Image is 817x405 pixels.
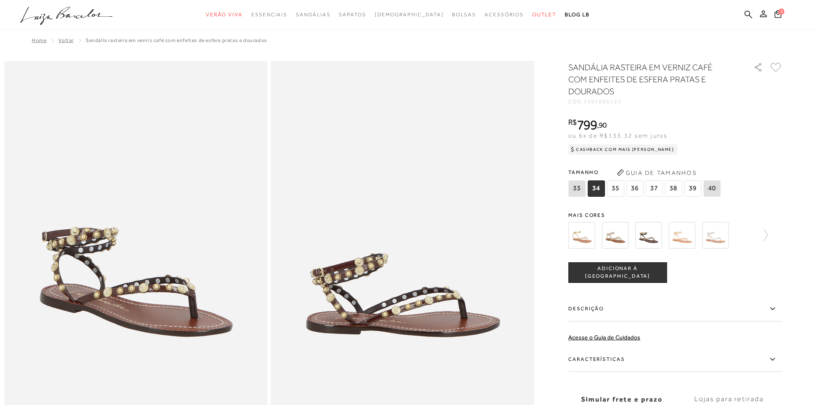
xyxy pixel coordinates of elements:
span: 39 [684,180,701,197]
button: Guia de Tamanhos [614,166,699,180]
span: Mais cores [568,213,783,218]
span: 37 [645,180,663,197]
span: 34 [588,180,605,197]
span: 35 [607,180,624,197]
label: Características [568,347,783,372]
span: ADICIONAR À [GEOGRAPHIC_DATA] [569,265,666,280]
a: noSubCategoriesText [452,7,476,23]
button: 0 [772,9,784,21]
img: SANDÁLIA RASTEIRA EM METALIZADO DOURADO COM ENFEITE DE ESFERA [568,222,595,249]
button: ADICIONAR À [GEOGRAPHIC_DATA] [568,262,667,283]
a: BLOG LB [565,7,590,23]
span: Verão Viva [206,12,243,18]
div: Cashback com Mais [PERSON_NAME] [568,144,678,155]
span: 799 [577,117,597,132]
span: Sapatos [339,12,366,18]
a: Voltar [58,37,74,43]
span: Acessórios [485,12,524,18]
span: Tamanho [568,166,723,179]
img: SANDÁLIA RASTEIRA EM METALIZADO OURO COM ENFEITES [669,222,695,249]
span: 90 [599,120,607,129]
span: Sandálias [296,12,330,18]
img: SANDÁLIA RASTEIRA EM METALIZADO PRATA COM ENFEITES [702,222,729,249]
a: noSubCategoriesText [375,7,444,23]
span: Outlet [532,12,556,18]
a: Acesse o Guia de Cuidados [568,334,640,341]
div: CÓD: [568,99,740,104]
span: SANDÁLIA RASTEIRA EM VERNIZ CAFÉ COM ENFEITES DE ESFERA PRATAS E DOURADOS [86,37,267,43]
span: 1301005122 [584,99,622,105]
a: noSubCategoriesText [296,7,330,23]
span: 38 [665,180,682,197]
span: [DEMOGRAPHIC_DATA] [375,12,444,18]
span: 36 [626,180,643,197]
span: ou 6x de R$133,32 sem juros [568,132,667,139]
i: , [597,121,607,129]
a: noSubCategoriesText [251,7,287,23]
span: 0 [778,9,784,15]
i: R$ [568,118,577,126]
a: noSubCategoriesText [206,7,243,23]
span: 33 [568,180,585,197]
img: SANDÁLIA RASTEIRA EM METALIZADO DOURADO COM ENFEITES DE ESFERA PRATAS E DOURADOS [635,222,662,249]
img: SANDÁLIA RASTEIRA EM METALIZADO DOURADO COM ENFEITES DE ESFERA PRATAS E DOURADOS [602,222,628,249]
a: noSubCategoriesText [485,7,524,23]
span: Essenciais [251,12,287,18]
span: 40 [703,180,721,197]
a: Home [32,37,46,43]
a: noSubCategoriesText [339,7,366,23]
h1: SANDÁLIA RASTEIRA EM VERNIZ CAFÉ COM ENFEITES DE ESFERA PRATAS E DOURADOS [568,61,729,97]
span: BLOG LB [565,12,590,18]
label: Descrição [568,297,783,321]
a: noSubCategoriesText [532,7,556,23]
span: Bolsas [452,12,476,18]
